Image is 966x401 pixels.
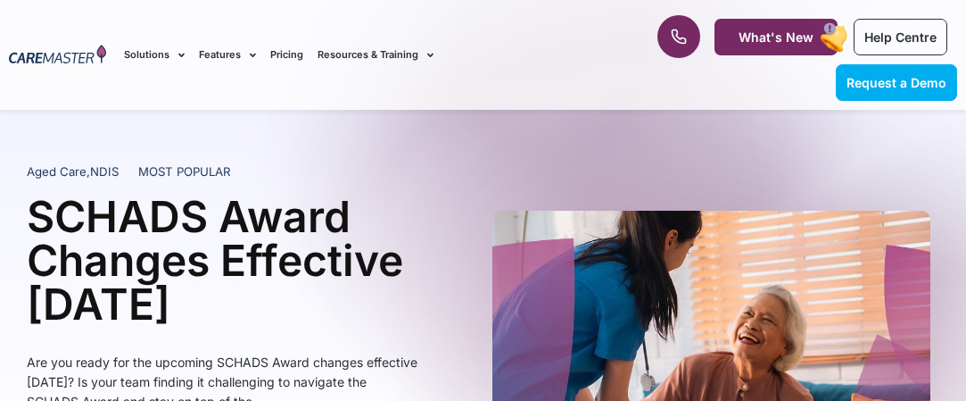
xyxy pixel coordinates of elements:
[864,29,937,45] span: Help Centre
[199,25,256,85] a: Features
[714,19,838,55] a: What's New
[90,164,119,179] span: NDIS
[739,29,813,45] span: What's New
[836,64,957,101] a: Request a Demo
[9,45,106,66] img: CareMaster Logo
[124,25,615,85] nav: Menu
[27,164,119,179] span: ,
[270,25,303,85] a: Pricing
[854,19,947,55] a: Help Centre
[124,25,185,85] a: Solutions
[27,195,419,326] h1: SCHADS Award Changes Effective [DATE]
[138,163,231,181] span: MOST POPULAR
[846,75,946,90] span: Request a Demo
[318,25,433,85] a: Resources & Training
[27,164,87,179] span: Aged Care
